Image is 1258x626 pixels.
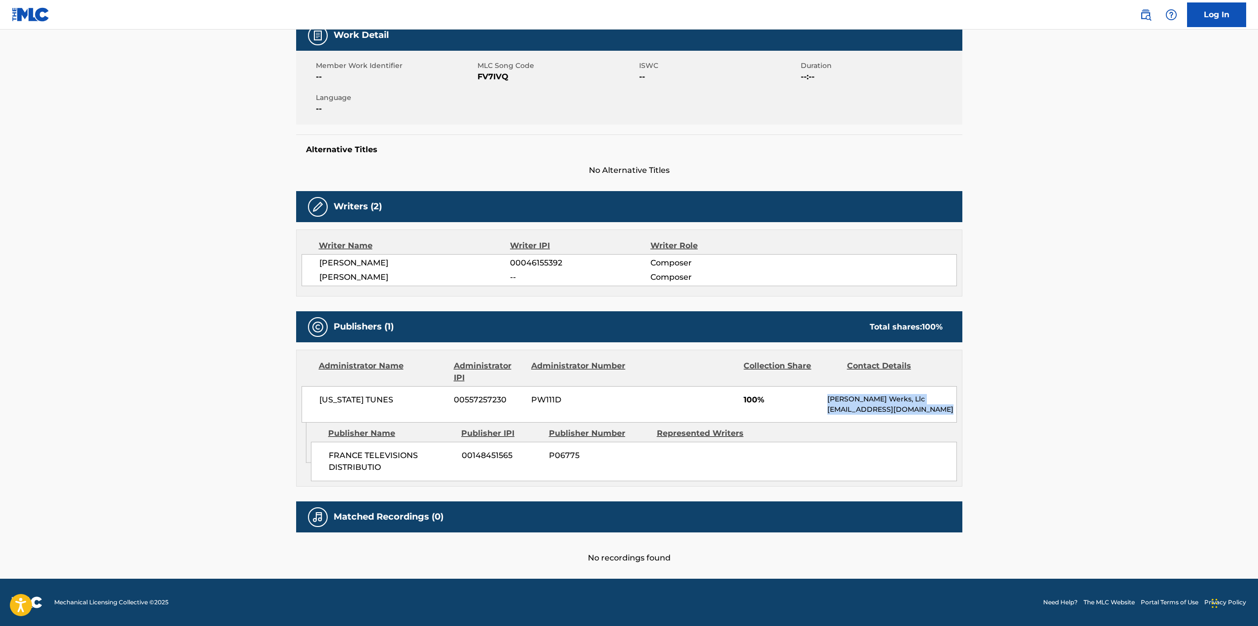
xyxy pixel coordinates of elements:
iframe: Chat Widget [1209,579,1258,626]
span: -- [639,71,798,83]
a: Privacy Policy [1204,598,1246,607]
span: FV7IVQ [477,71,637,83]
div: Writer IPI [510,240,650,252]
div: Represented Writers [657,428,757,439]
h5: Work Detail [334,30,389,41]
img: Publishers [312,321,324,333]
a: Portal Terms of Use [1141,598,1198,607]
img: Work Detail [312,30,324,41]
h5: Alternative Titles [306,145,952,155]
img: search [1140,9,1152,21]
div: Publisher Number [549,428,649,439]
span: Mechanical Licensing Collective © 2025 [54,598,169,607]
h5: Publishers (1) [334,321,394,332]
span: -- [316,103,475,115]
span: P06775 [549,450,649,461]
p: [PERSON_NAME] Werks, Llc [827,394,956,404]
img: help [1165,9,1177,21]
div: Writer Name [319,240,510,252]
span: -- [510,271,650,283]
img: MLC Logo [12,7,50,22]
span: MLC Song Code [477,61,637,71]
span: [PERSON_NAME] [319,271,510,283]
div: Writer Role [650,240,778,252]
div: Contact Details [847,360,943,384]
h5: Matched Recordings (0) [334,511,443,523]
span: [US_STATE] TUNES [319,394,447,406]
a: The MLC Website [1084,598,1135,607]
span: Member Work Identifier [316,61,475,71]
a: Need Help? [1043,598,1078,607]
span: Composer [650,257,778,269]
a: Public Search [1136,5,1156,25]
div: Administrator Number [531,360,627,384]
span: 00046155392 [510,257,650,269]
a: Log In [1187,2,1246,27]
span: Duration [801,61,960,71]
span: -- [316,71,475,83]
span: Composer [650,271,778,283]
img: Matched Recordings [312,511,324,523]
span: ISWC [639,61,798,71]
div: Total shares: [870,321,943,333]
div: Help [1161,5,1181,25]
div: Publisher IPI [461,428,542,439]
span: FRANCE TELEVISIONS DISTRIBUTIO [329,450,454,473]
img: Writers [312,201,324,213]
span: --:-- [801,71,960,83]
h5: Writers (2) [334,201,382,212]
span: 00148451565 [462,450,542,461]
div: Collection Share [744,360,839,384]
p: [EMAIL_ADDRESS][DOMAIN_NAME] [827,404,956,415]
img: logo [12,596,42,608]
div: No recordings found [296,532,962,564]
span: Language [316,93,475,103]
span: No Alternative Titles [296,165,962,176]
span: 100 % [922,322,943,331]
span: [PERSON_NAME] [319,257,510,269]
span: PW111D [531,394,627,406]
span: 00557257230 [454,394,524,406]
span: 100% [744,394,820,406]
div: Drag [1212,589,1218,618]
div: Publisher Name [328,428,454,439]
div: Administrator IPI [454,360,524,384]
div: Administrator Name [319,360,446,384]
